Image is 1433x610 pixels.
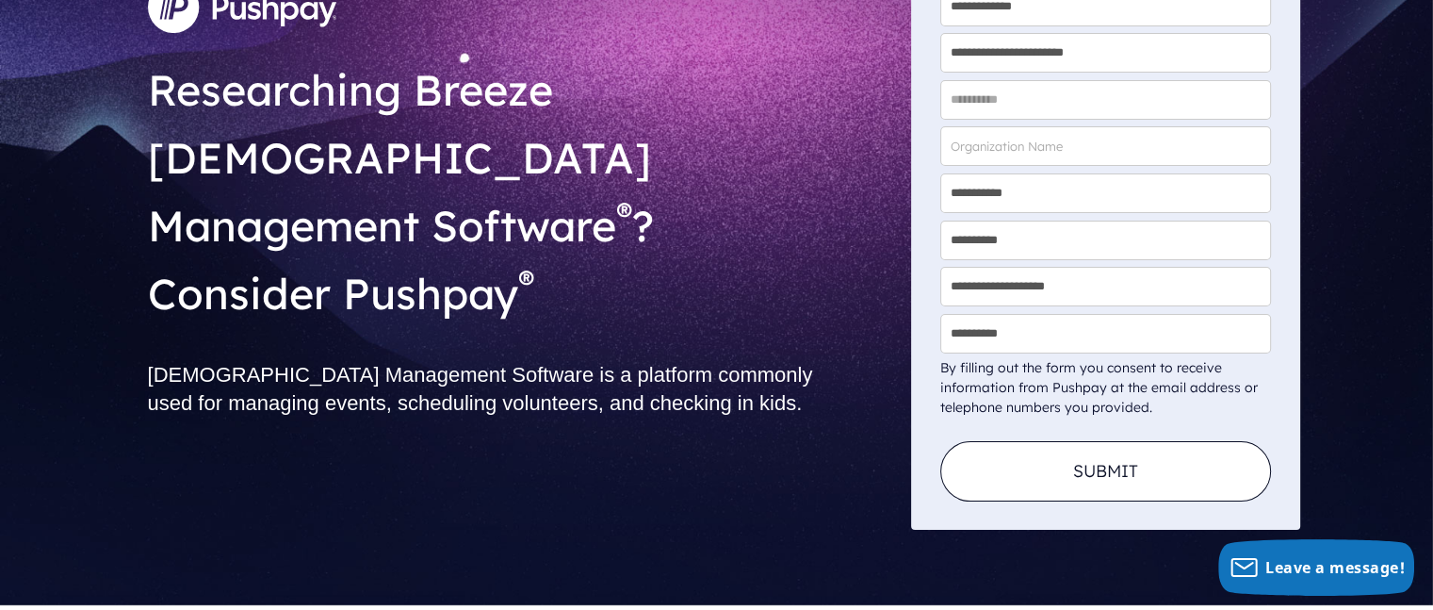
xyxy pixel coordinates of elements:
h2: [DEMOGRAPHIC_DATA] Management Software is a platform commonly used for managing events, schedulin... [148,346,897,433]
h1: Researching Breeze [DEMOGRAPHIC_DATA] Management Software ? Consider Pushpay [148,41,897,332]
button: Leave a message! [1218,539,1414,596]
sup: ® [518,261,534,301]
span: Leave a message! [1265,557,1405,578]
input: Organization Name [940,126,1271,166]
div: By filling out the form you consent to receive information from Pushpay at the email address or t... [940,358,1271,418]
button: Submit [940,441,1271,502]
sup: ® [616,193,632,233]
